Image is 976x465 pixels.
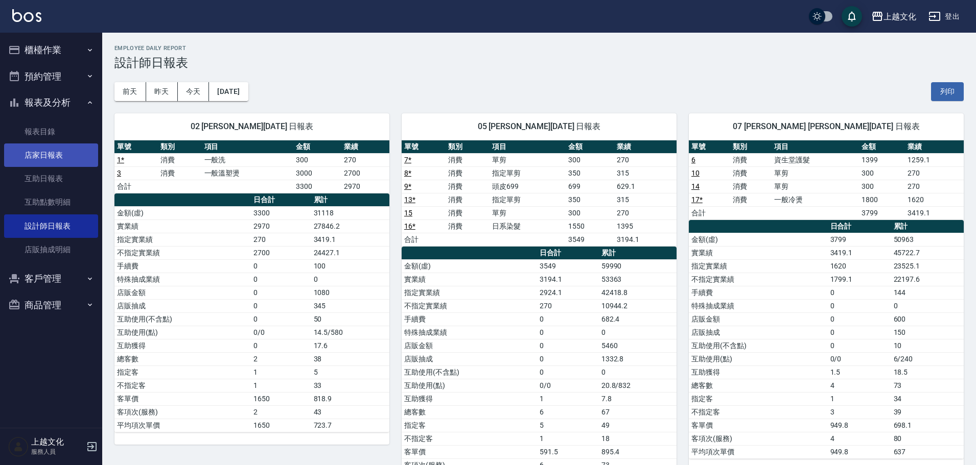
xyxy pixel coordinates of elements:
td: 3300 [251,206,311,219]
td: 45722.7 [891,246,964,259]
td: 270 [614,206,677,219]
td: 客單價 [689,419,828,432]
td: 消費 [730,166,772,180]
td: 0/0 [537,379,599,392]
th: 單號 [689,140,730,154]
button: 昨天 [146,82,178,101]
td: 指定客 [402,419,537,432]
td: 1 [251,379,311,392]
td: 629.1 [614,180,677,193]
td: 單剪 [772,166,859,180]
td: 手續費 [402,312,537,326]
th: 項目 [490,140,566,154]
td: 消費 [446,166,490,180]
td: 315 [614,193,677,206]
a: 6 [691,156,695,164]
button: 列印 [931,82,964,101]
td: 59990 [599,259,677,273]
a: 設計師日報表 [4,214,98,238]
td: 1620 [828,259,891,273]
td: 1395 [614,219,677,233]
td: 不指定客 [689,405,828,419]
div: 上越文化 [884,10,916,23]
td: 不指定實業績 [689,273,828,286]
td: 0 [537,352,599,365]
td: 4 [828,432,891,445]
td: 350 [566,166,614,180]
td: 消費 [446,193,490,206]
td: 客單價 [114,392,251,405]
td: 資生堂護髮 [772,153,859,166]
td: 不指定實業績 [114,246,251,259]
td: 144 [891,286,964,299]
td: 金額(虛) [689,233,828,246]
td: 客單價 [402,445,537,458]
td: 客項次(服務) [689,432,828,445]
td: 不指定客 [402,432,537,445]
button: 上越文化 [867,6,920,27]
td: 1332.8 [599,352,677,365]
td: 5 [311,365,389,379]
a: 店家日報表 [4,143,98,167]
th: 金額 [859,140,905,154]
button: 登出 [924,7,964,26]
td: 1620 [905,193,964,206]
a: 14 [691,182,700,190]
span: 05 [PERSON_NAME][DATE] 日報表 [414,121,664,132]
td: 單剪 [772,180,859,193]
td: 49 [599,419,677,432]
td: 270 [341,153,389,166]
td: 不指定客 [114,379,251,392]
td: 300 [859,166,905,180]
td: 指定客 [114,365,251,379]
td: 手續費 [689,286,828,299]
td: 指定實業績 [402,286,537,299]
td: 4 [828,379,891,392]
td: 0 [251,312,311,326]
td: 3000 [293,166,341,180]
td: 2924.1 [537,286,599,299]
td: 0 [251,299,311,312]
button: 櫃檯作業 [4,37,98,63]
td: 互助獲得 [114,339,251,352]
td: 0 [599,326,677,339]
td: 270 [905,180,964,193]
td: 14.5/580 [311,326,389,339]
td: 一般冷燙 [772,193,859,206]
td: 1 [251,365,311,379]
th: 金額 [566,140,614,154]
td: 互助獲得 [402,392,537,405]
td: 不指定實業績 [402,299,537,312]
td: 350 [566,193,614,206]
td: 150 [891,326,964,339]
td: 949.8 [828,445,891,458]
td: 22197.6 [891,273,964,286]
td: 頭皮699 [490,180,566,193]
td: 38 [311,352,389,365]
td: 270 [905,166,964,180]
td: 1.5 [828,365,891,379]
td: 27846.2 [311,219,389,233]
a: 3 [117,169,121,177]
td: 10 [891,339,964,352]
td: 消費 [730,153,772,166]
td: 互助使用(點) [689,352,828,365]
td: 指定單剪 [490,166,566,180]
td: 0 [599,365,677,379]
th: 日合計 [251,193,311,207]
td: 互助使用(不含點) [689,339,828,352]
td: 0 [828,286,891,299]
td: 平均項次單價 [114,419,251,432]
td: 300 [566,153,614,166]
td: 50963 [891,233,964,246]
td: 10944.2 [599,299,677,312]
td: 客項次(服務) [114,405,251,419]
button: 商品管理 [4,292,98,319]
span: 02 [PERSON_NAME][DATE] 日報表 [127,121,377,132]
td: 591.5 [537,445,599,458]
td: 金額(虛) [114,206,251,219]
td: 0 [537,339,599,352]
td: 2970 [341,180,389,193]
td: 20.8/832 [599,379,677,392]
button: 報表及分析 [4,89,98,116]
